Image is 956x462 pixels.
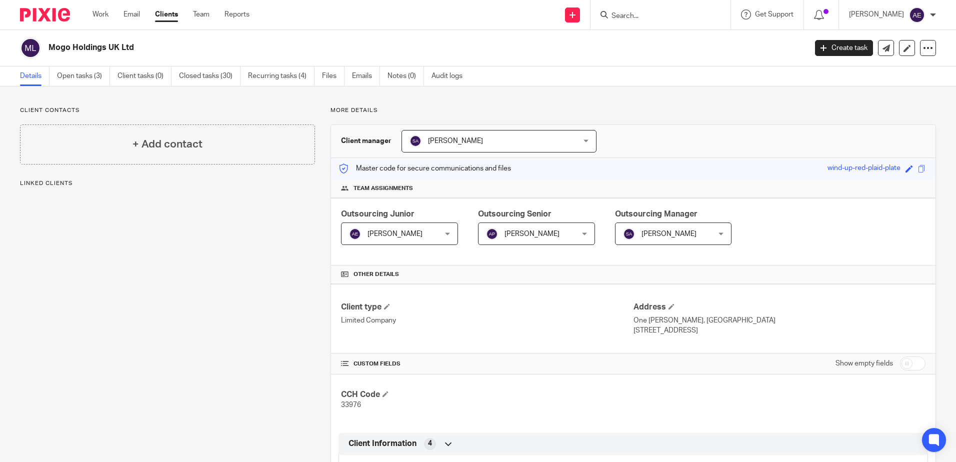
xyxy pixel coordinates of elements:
span: [PERSON_NAME] [641,230,696,237]
h4: CCH Code [341,389,633,400]
h4: CUSTOM FIELDS [341,360,633,368]
input: Search [610,12,700,21]
span: Outsourcing Junior [341,210,414,218]
span: 4 [428,438,432,448]
img: svg%3E [409,135,421,147]
span: 33976 [341,401,361,408]
span: Team assignments [353,184,413,192]
span: Get Support [755,11,793,18]
a: Emails [352,66,380,86]
span: Other details [353,270,399,278]
img: svg%3E [486,228,498,240]
p: Limited Company [341,315,633,325]
img: svg%3E [909,7,925,23]
a: Work [92,9,108,19]
img: svg%3E [349,228,361,240]
a: Team [193,9,209,19]
span: [PERSON_NAME] [504,230,559,237]
span: Client Information [348,438,416,449]
a: Audit logs [431,66,470,86]
a: Email [123,9,140,19]
a: Closed tasks (30) [179,66,240,86]
a: Files [322,66,344,86]
p: [STREET_ADDRESS] [633,325,925,335]
p: More details [330,106,936,114]
p: Master code for secure communications and files [338,163,511,173]
h4: + Add contact [132,136,202,152]
div: wind-up-red-plaid-plate [827,163,900,174]
span: Outsourcing Manager [615,210,697,218]
a: Open tasks (3) [57,66,110,86]
label: Show empty fields [835,358,893,368]
img: svg%3E [623,228,635,240]
a: Client tasks (0) [117,66,171,86]
a: Create task [815,40,873,56]
span: [PERSON_NAME] [367,230,422,237]
h2: Mogo Holdings UK Ltd [48,42,649,53]
p: Linked clients [20,179,315,187]
a: Reports [224,9,249,19]
h3: Client manager [341,136,391,146]
a: Notes (0) [387,66,424,86]
a: Clients [155,9,178,19]
h4: Address [633,302,925,312]
img: Pixie [20,8,70,21]
a: Details [20,66,49,86]
a: Recurring tasks (4) [248,66,314,86]
span: [PERSON_NAME] [428,137,483,144]
img: svg%3E [20,37,41,58]
p: One [PERSON_NAME], [GEOGRAPHIC_DATA] [633,315,925,325]
p: Client contacts [20,106,315,114]
p: [PERSON_NAME] [849,9,904,19]
span: Outsourcing Senior [478,210,551,218]
h4: Client type [341,302,633,312]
